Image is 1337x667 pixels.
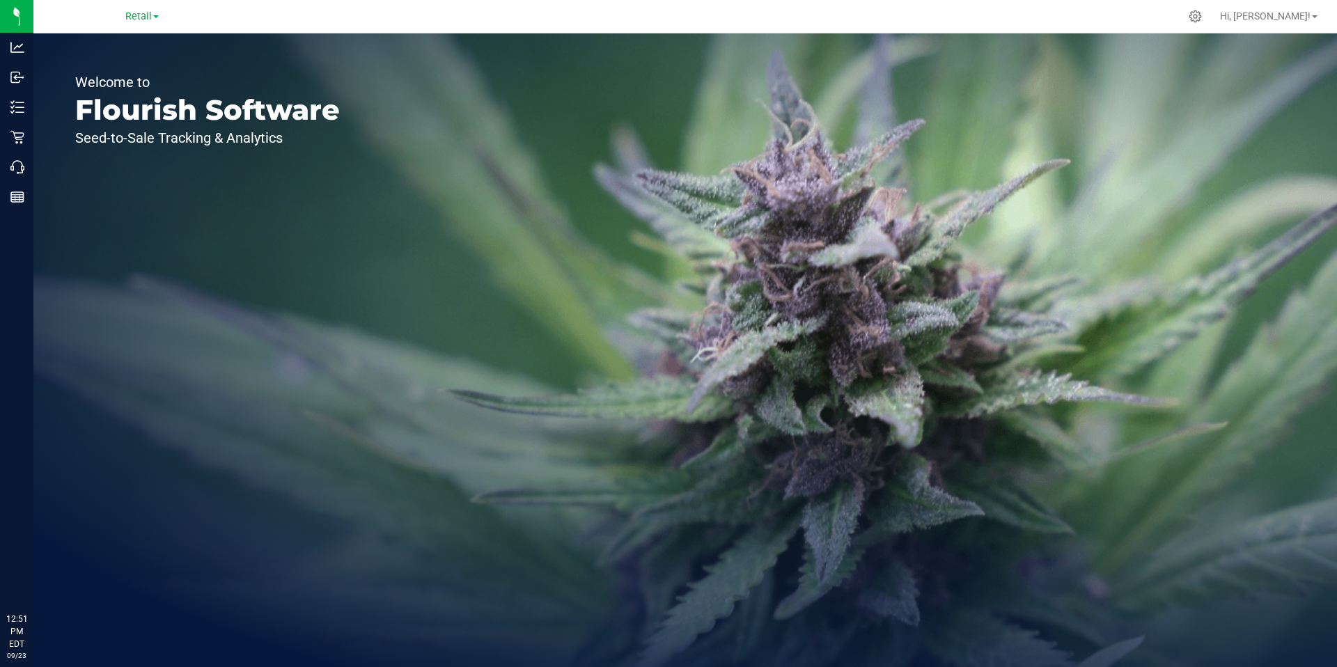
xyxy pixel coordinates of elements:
span: Retail [125,10,152,22]
inline-svg: Inbound [10,70,24,84]
inline-svg: Reports [10,190,24,204]
p: Flourish Software [75,96,340,124]
inline-svg: Analytics [10,40,24,54]
p: 09/23 [6,650,27,661]
inline-svg: Retail [10,130,24,144]
inline-svg: Call Center [10,160,24,174]
inline-svg: Inventory [10,100,24,114]
p: 12:51 PM EDT [6,613,27,650]
span: Hi, [PERSON_NAME]! [1220,10,1311,22]
p: Seed-to-Sale Tracking & Analytics [75,131,340,145]
p: Welcome to [75,75,340,89]
div: Manage settings [1187,10,1204,23]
